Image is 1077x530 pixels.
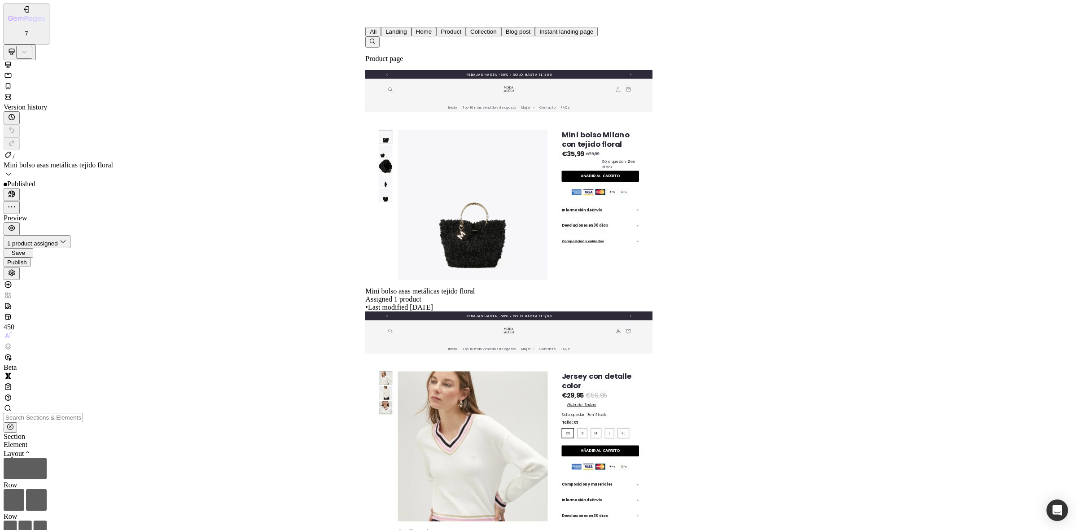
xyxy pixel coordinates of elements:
div: Blog post [506,28,531,35]
button: Collection [466,27,501,36]
span: • [365,303,368,311]
button: Home [412,27,437,36]
button: 1 product assigned [4,235,70,248]
div: Instant landing page [539,28,593,35]
p: 7 [8,30,45,37]
span: Popup 6 [4,44,27,52]
span: Element [4,441,27,448]
div: Assigned 1 product [365,295,652,303]
span: Layout [4,450,24,457]
span: Popup 2 [4,12,27,19]
div: Last modified [DATE] [365,303,652,311]
button: Blog post [501,27,535,36]
div: All [370,28,377,35]
div: Collection [470,28,497,35]
button: Instant landing page [535,27,598,36]
span: Popup 4 [4,28,27,35]
div: Preview [4,214,1073,222]
span: Save [12,250,25,256]
div: Open Intercom Messenger [1046,499,1068,521]
span: Mini bolso asas metálicas tejido floral [4,161,113,169]
span: 1 product assigned [7,240,58,247]
button: Save [4,248,33,258]
div: Row [4,481,1073,489]
button: Publish [4,258,31,267]
div: Beta [4,364,22,372]
span: Toggle open [24,450,31,457]
span: Header [40,62,60,69]
div: Undo/Redo [4,124,1073,150]
div: 450 [4,323,22,331]
div: Version history [4,103,1073,111]
span: Section [4,433,25,440]
button: All [365,27,381,36]
span: Popup 7 [4,52,27,60]
div: Product [441,28,461,35]
button: Landing [381,27,411,36]
button: Header [31,60,64,70]
div: Row [4,512,1073,521]
span: Published [7,180,35,188]
span: Popup 1 [4,4,27,11]
span: Mini bolso asas metálicas tejido floral [365,287,475,295]
p: Product page [365,55,652,63]
span: Popup 5 [4,36,27,44]
button: Product [436,27,466,36]
button: 7 [4,4,49,44]
input: Search Sections & Elements [4,413,83,422]
div: Publish [7,259,27,266]
span: Popup 3 [4,20,27,27]
span: / [13,153,14,161]
div: Landing [385,28,407,35]
div: Home [416,28,432,35]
